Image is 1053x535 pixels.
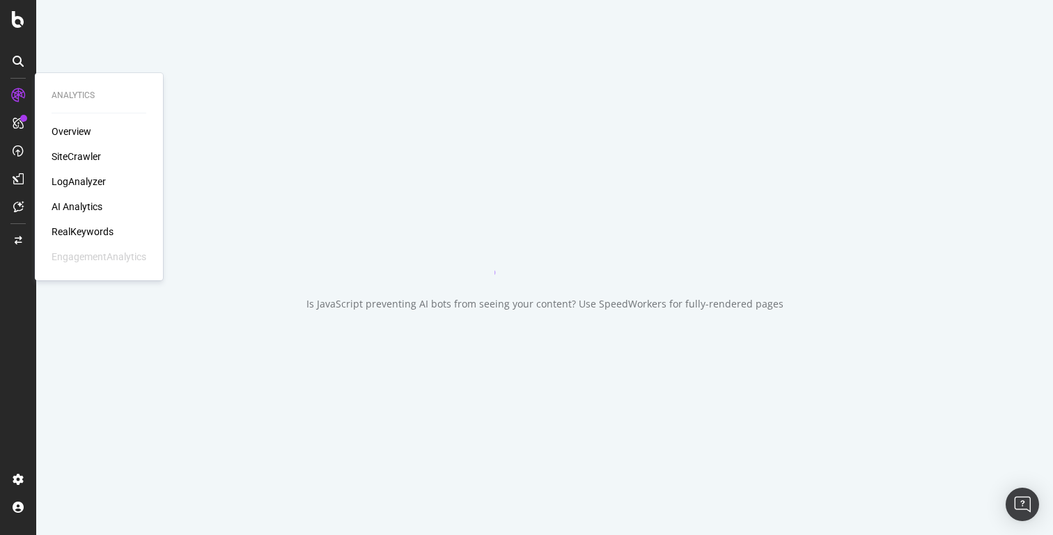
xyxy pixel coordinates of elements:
a: LogAnalyzer [52,175,106,189]
a: SiteCrawler [52,150,101,163]
a: Overview [52,125,91,138]
div: Is JavaScript preventing AI bots from seeing your content? Use SpeedWorkers for fully-rendered pages [306,297,783,311]
a: RealKeywords [52,225,114,239]
div: Analytics [52,90,146,102]
div: EngagementAnalytics [52,250,146,264]
div: animation [494,225,595,275]
div: Open Intercom Messenger [1006,488,1039,521]
a: AI Analytics [52,200,102,214]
